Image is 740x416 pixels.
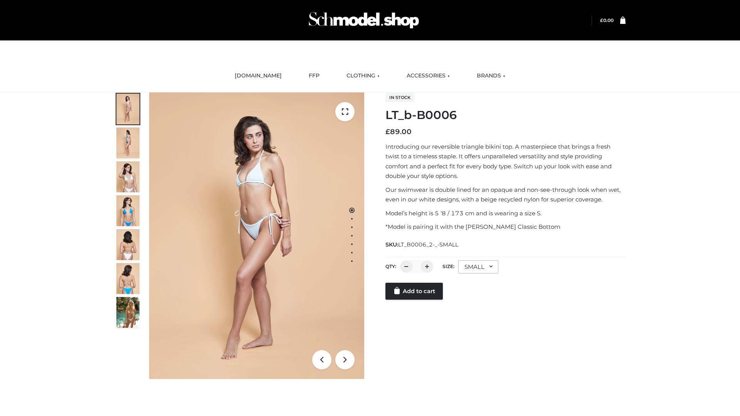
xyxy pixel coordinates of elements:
img: ArielClassicBikiniTop_CloudNine_AzureSky_OW114ECO_1 [149,92,364,379]
h1: LT_b-B0006 [385,108,626,122]
a: [DOMAIN_NAME] [229,67,288,84]
label: QTY: [385,263,396,269]
img: ArielClassicBikiniTop_CloudNine_AzureSky_OW114ECO_4-scaled.jpg [116,195,140,226]
img: ArielClassicBikiniTop_CloudNine_AzureSky_OW114ECO_3-scaled.jpg [116,161,140,192]
span: LT_B0006_2-_-SMALL [398,241,458,248]
img: Arieltop_CloudNine_AzureSky2.jpg [116,297,140,328]
a: FFP [303,67,325,84]
a: BRANDS [471,67,511,84]
img: ArielClassicBikiniTop_CloudNine_AzureSky_OW114ECO_8-scaled.jpg [116,263,140,294]
img: Schmodel Admin 964 [306,5,422,35]
img: ArielClassicBikiniTop_CloudNine_AzureSky_OW114ECO_7-scaled.jpg [116,229,140,260]
span: £ [600,17,603,23]
label: Size: [442,263,454,269]
span: SKU: [385,240,459,249]
p: Model’s height is 5 ‘8 / 173 cm and is wearing a size S. [385,208,626,218]
p: Introducing our reversible triangle bikini top. A masterpiece that brings a fresh twist to a time... [385,142,626,181]
span: In stock [385,93,414,102]
a: Add to cart [385,283,443,300]
a: ACCESSORIES [401,67,456,84]
span: £ [385,127,390,136]
bdi: 0.00 [600,17,614,23]
p: Our swimwear is double lined for an opaque and non-see-through look when wet, even in our white d... [385,185,626,205]
bdi: 89.00 [385,127,412,136]
a: £0.00 [600,17,614,23]
img: ArielClassicBikiniTop_CloudNine_AzureSky_OW114ECO_1-scaled.jpg [116,94,140,124]
a: CLOTHING [341,67,385,84]
img: ArielClassicBikiniTop_CloudNine_AzureSky_OW114ECO_2-scaled.jpg [116,127,140,158]
div: SMALL [458,260,498,273]
p: *Model is pairing it with the [PERSON_NAME] Classic Bottom [385,222,626,232]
